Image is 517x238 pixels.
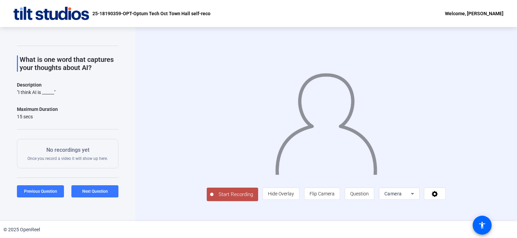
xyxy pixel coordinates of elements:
div: "I think AI is ______" [17,89,118,96]
button: Hide Overlay [263,188,299,200]
span: Hide Overlay [268,191,294,196]
div: Once you record a video it will show up here. [27,146,108,161]
span: Question [350,191,369,196]
img: overlay [274,67,378,174]
div: Welcome, [PERSON_NAME] [445,9,503,18]
div: 15 secs [17,113,58,120]
p: What is one word that captures your thoughts about AI? [20,55,118,72]
span: Camera [384,191,402,196]
button: Start Recording [207,188,258,201]
p: Description [17,81,118,89]
div: Maximum Duration [17,105,58,113]
span: Flip Camera [310,191,335,196]
img: OpenReel logo [14,7,89,20]
p: 25-18190359-OPT-Optum Tech Oct Town Hall self-reco [92,9,210,18]
mat-icon: accessibility [478,221,486,229]
div: © 2025 OpenReel [3,226,40,233]
span: Start Recording [213,191,258,198]
span: Previous Question [24,189,57,194]
p: No recordings yet [27,146,108,154]
button: Previous Question [17,185,64,197]
button: Flip Camera [304,188,340,200]
span: Next Question [82,189,108,194]
button: Question [345,188,374,200]
button: Next Question [71,185,118,197]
